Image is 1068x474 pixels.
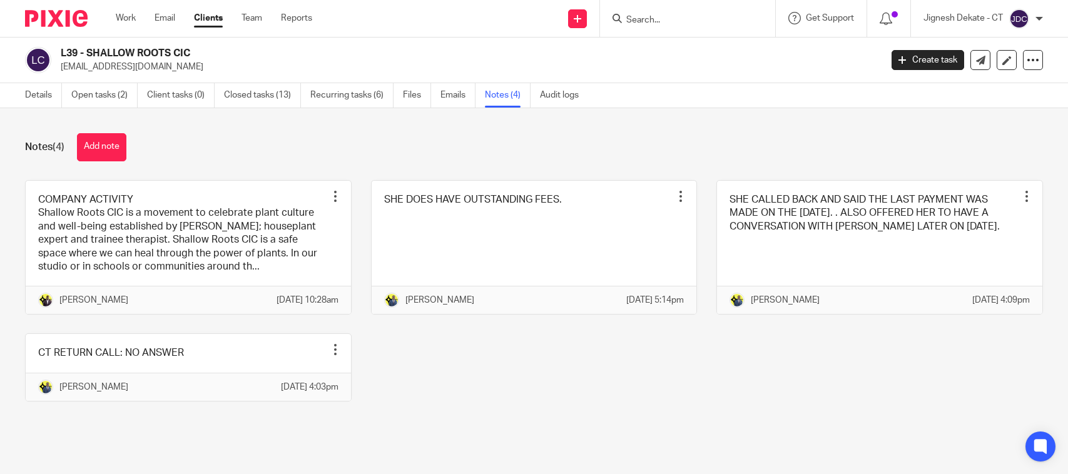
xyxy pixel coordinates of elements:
[405,294,474,306] p: [PERSON_NAME]
[751,294,820,306] p: [PERSON_NAME]
[281,12,312,24] a: Reports
[384,293,399,308] img: Dennis-Starbridge.jpg
[242,12,262,24] a: Team
[923,12,1003,24] p: Jignesh Dekate - CT
[281,381,338,393] p: [DATE] 4:03pm
[147,83,215,108] a: Client tasks (0)
[25,141,64,154] h1: Notes
[806,14,854,23] span: Get Support
[38,380,53,395] img: Dennis-Starbridge.jpg
[625,15,738,26] input: Search
[25,83,62,108] a: Details
[1009,9,1029,29] img: svg%3E
[61,47,710,60] h2: L39 - SHALLOW ROOTS CIC
[61,61,873,73] p: [EMAIL_ADDRESS][DOMAIN_NAME]
[892,50,964,70] a: Create task
[277,294,338,306] p: [DATE] 10:28am
[310,83,394,108] a: Recurring tasks (6)
[730,293,745,308] img: Dennis-Starbridge.jpg
[53,142,64,152] span: (4)
[540,83,588,108] a: Audit logs
[403,83,431,108] a: Files
[38,293,53,308] img: Yemi-Starbridge.jpg
[194,12,223,24] a: Clients
[485,83,531,108] a: Notes (4)
[71,83,138,108] a: Open tasks (2)
[25,47,51,73] img: svg%3E
[155,12,175,24] a: Email
[224,83,301,108] a: Closed tasks (13)
[972,294,1030,306] p: [DATE] 4:09pm
[59,294,128,306] p: [PERSON_NAME]
[626,294,684,306] p: [DATE] 5:14pm
[77,133,126,161] button: Add note
[59,381,128,393] p: [PERSON_NAME]
[25,10,88,27] img: Pixie
[440,83,476,108] a: Emails
[116,12,136,24] a: Work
